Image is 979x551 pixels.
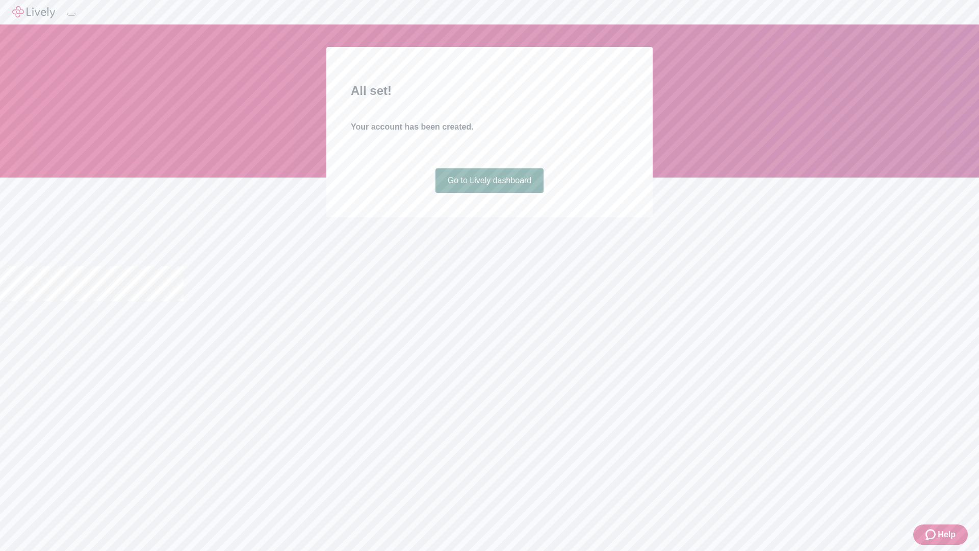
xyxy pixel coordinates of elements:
[351,121,628,133] h4: Your account has been created.
[12,6,55,18] img: Lively
[435,168,544,193] a: Go to Lively dashboard
[938,529,956,541] span: Help
[351,82,628,100] h2: All set!
[67,13,75,16] button: Log out
[925,529,938,541] svg: Zendesk support icon
[913,524,968,545] button: Zendesk support iconHelp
